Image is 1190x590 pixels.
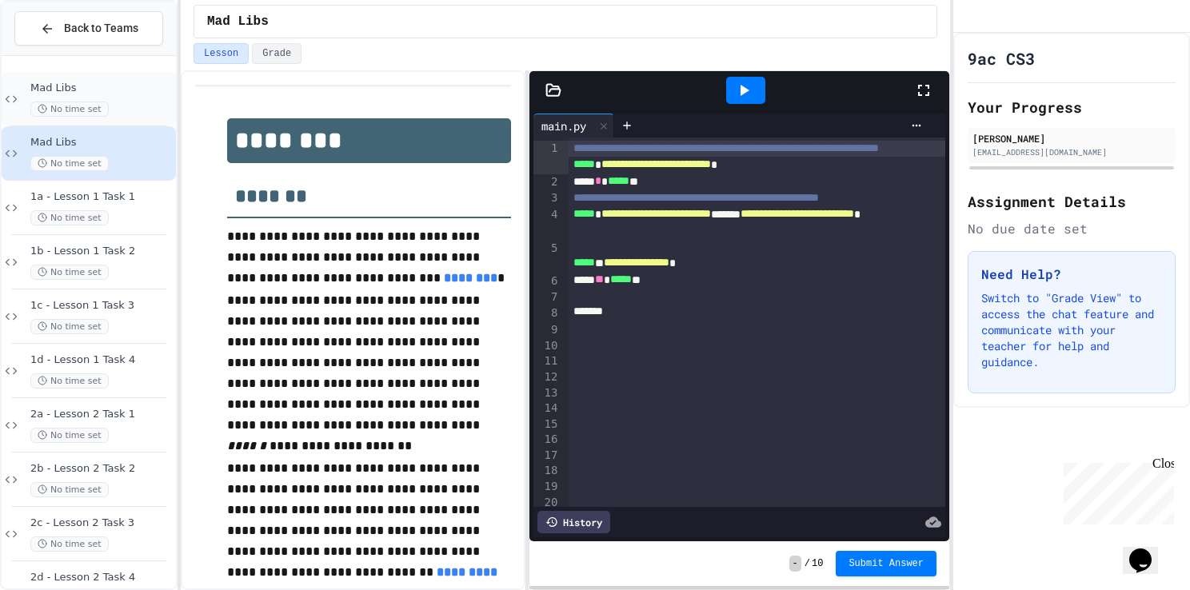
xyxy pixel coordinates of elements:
[968,96,1176,118] h2: Your Progress
[1057,456,1174,524] iframe: chat widget
[812,557,823,570] span: 10
[533,190,560,207] div: 3
[1123,526,1174,574] iframe: chat widget
[30,136,173,149] span: Mad Libs
[805,557,810,570] span: /
[533,322,560,338] div: 9
[533,385,560,401] div: 13
[981,290,1162,370] p: Switch to "Grade View" to access the chat feature and communicate with your teacher for help and ...
[30,156,109,171] span: No time set
[968,47,1035,70] h1: 9ac CS3
[533,241,560,274] div: 5
[533,174,560,191] div: 2
[533,479,560,495] div: 19
[6,6,110,102] div: Chat with us now!Close
[30,482,109,497] span: No time set
[533,432,560,448] div: 16
[968,190,1176,213] h2: Assignment Details
[537,511,610,533] div: History
[30,245,173,258] span: 1b - Lesson 1 Task 2
[30,299,173,313] span: 1c - Lesson 1 Task 3
[30,428,109,443] span: No time set
[849,557,924,570] span: Submit Answer
[30,408,173,421] span: 2a - Lesson 2 Task 1
[533,353,560,369] div: 11
[981,265,1162,284] h3: Need Help?
[533,338,560,354] div: 10
[30,210,109,225] span: No time set
[789,556,801,572] span: -
[533,118,594,134] div: main.py
[533,289,560,306] div: 7
[14,11,163,46] button: Back to Teams
[252,43,301,64] button: Grade
[207,12,269,31] span: Mad Libs
[30,82,173,95] span: Mad Libs
[533,463,560,479] div: 18
[30,536,109,552] span: No time set
[30,571,173,584] span: 2d - Lesson 2 Task 4
[972,146,1171,158] div: [EMAIL_ADDRESS][DOMAIN_NAME]
[533,369,560,385] div: 12
[533,401,560,417] div: 14
[194,43,249,64] button: Lesson
[30,319,109,334] span: No time set
[533,273,560,289] div: 6
[968,219,1176,238] div: No due date set
[30,265,109,280] span: No time set
[64,20,138,37] span: Back to Teams
[30,516,173,530] span: 2c - Lesson 2 Task 3
[836,551,936,576] button: Submit Answer
[533,448,560,464] div: 17
[30,462,173,476] span: 2b - Lesson 2 Task 2
[533,141,560,174] div: 1
[533,114,614,138] div: main.py
[30,353,173,367] span: 1d - Lesson 1 Task 4
[533,305,560,322] div: 8
[30,190,173,204] span: 1a - Lesson 1 Task 1
[972,131,1171,146] div: [PERSON_NAME]
[533,417,560,433] div: 15
[533,207,560,241] div: 4
[30,102,109,117] span: No time set
[30,373,109,389] span: No time set
[533,495,560,511] div: 20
